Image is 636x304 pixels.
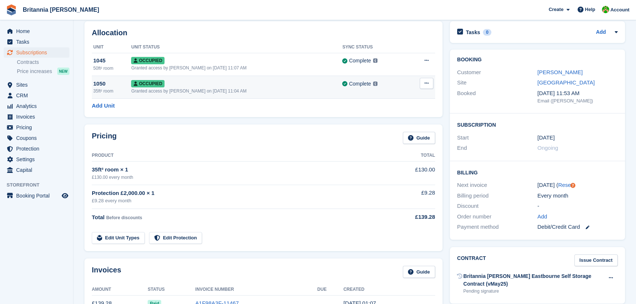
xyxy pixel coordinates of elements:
a: menu [4,37,69,47]
div: Site [457,79,538,87]
span: Pricing [16,122,60,133]
a: Britannia [PERSON_NAME] [20,4,102,16]
span: Coupons [16,133,60,143]
th: Invoice Number [195,284,317,296]
a: [PERSON_NAME] [537,69,582,75]
a: Edit Protection [149,232,202,244]
div: Complete [349,80,371,88]
div: Britannia [PERSON_NAME] Eastbourne Self Storage Contract (vMay25) [463,272,604,288]
div: Complete [349,57,371,65]
a: Reset [558,182,572,188]
div: Order number [457,213,538,221]
span: Invoices [16,112,60,122]
div: Payment method [457,223,538,231]
div: £130.00 every month [92,174,383,181]
a: menu [4,26,69,36]
div: Granted access by [PERSON_NAME] on [DATE] 11:07 AM [131,65,342,71]
td: £130.00 [383,162,435,185]
span: Occupied [131,57,164,64]
div: Tooltip anchor [570,182,576,189]
div: £139.28 [383,213,435,221]
span: Ongoing [537,145,558,151]
a: menu [4,191,69,201]
span: Subscriptions [16,47,60,58]
a: menu [4,133,69,143]
a: Issue Contract [574,254,618,267]
a: Guide [403,132,435,144]
time: 2025-08-01 00:00:00 UTC [537,134,554,142]
div: Next invoice [457,181,538,189]
a: Edit Unit Types [92,232,145,244]
div: 0 [483,29,491,36]
a: menu [4,47,69,58]
th: Status [148,284,195,296]
a: Price increases NEW [17,67,69,75]
h2: Billing [457,169,618,176]
a: menu [4,90,69,101]
h2: Booking [457,57,618,63]
a: menu [4,154,69,164]
span: Price increases [17,68,52,75]
th: Product [92,150,383,162]
div: Discount [457,202,538,210]
a: Add [537,213,547,221]
img: icon-info-grey-7440780725fd019a000dd9b08b2336e03edf1995a4989e88bcd33f0948082b44.svg [373,58,377,63]
th: Sync Status [342,41,407,53]
a: Guide [403,266,435,278]
h2: Contract [457,254,486,267]
h2: Subscription [457,121,618,128]
span: Before discounts [106,215,142,220]
span: Settings [16,154,60,164]
div: Start [457,134,538,142]
td: £9.28 [383,185,435,209]
span: Tasks [16,37,60,47]
h2: Invoices [92,266,121,278]
a: menu [4,122,69,133]
div: [DATE] 11:53 AM [537,89,618,98]
div: Billing period [457,192,538,200]
th: Unit [92,41,131,53]
a: Preview store [61,191,69,200]
span: Protection [16,144,60,154]
th: Due [317,284,343,296]
th: Amount [92,284,148,296]
div: Every month [537,192,618,200]
th: Created [343,284,435,296]
div: Email ([PERSON_NAME]) [537,97,618,105]
div: £9.28 every month [92,197,383,205]
div: 1045 [93,57,131,65]
a: [GEOGRAPHIC_DATA] [537,79,595,86]
th: Unit Status [131,41,342,53]
th: Total [383,150,435,162]
div: [DATE] ( ) [537,181,618,189]
span: Home [16,26,60,36]
a: Add Unit [92,102,115,110]
div: 35ft² room [93,88,131,94]
div: 1050 [93,80,131,88]
h2: Allocation [92,29,435,37]
div: 35ft² room × 1 [92,166,383,174]
a: menu [4,80,69,90]
div: 50ft² room [93,65,131,72]
a: menu [4,165,69,175]
img: Wendy Thorp [602,6,609,13]
span: Analytics [16,101,60,111]
span: CRM [16,90,60,101]
div: Customer [457,68,538,77]
a: menu [4,144,69,154]
div: End [457,144,538,152]
div: - [537,202,618,210]
div: Booked [457,89,538,105]
span: Occupied [131,80,164,87]
a: Contracts [17,59,69,66]
span: Help [585,6,595,13]
span: Total [92,214,105,220]
span: Storefront [7,181,73,189]
div: Debit/Credit Card [537,223,618,231]
span: Sites [16,80,60,90]
div: Protection £2,000.00 × 1 [92,189,383,198]
span: Account [610,6,629,14]
span: Booking Portal [16,191,60,201]
a: Add [596,28,606,37]
img: stora-icon-8386f47178a22dfd0bd8f6a31ec36ba5ce8667c1dd55bd0f319d3a0aa187defe.svg [6,4,17,15]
